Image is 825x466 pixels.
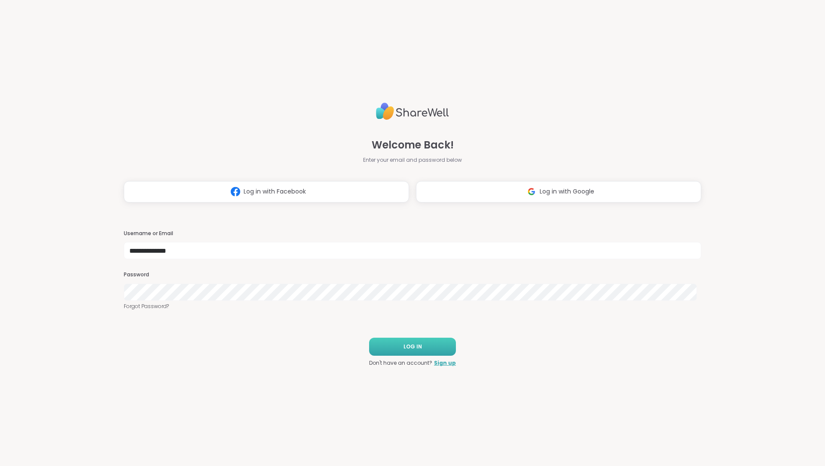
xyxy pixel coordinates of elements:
a: Forgot Password? [124,303,701,310]
span: Log in with Facebook [244,187,306,196]
h3: Password [124,271,701,278]
button: Log in with Facebook [124,181,409,203]
span: LOG IN [403,343,422,351]
img: ShareWell Logomark [227,184,244,200]
img: ShareWell Logomark [523,184,540,200]
span: Don't have an account? [369,359,432,367]
button: Log in with Google [416,181,701,203]
span: Welcome Back! [372,137,454,153]
h3: Username or Email [124,230,701,237]
img: ShareWell Logo [376,99,449,124]
button: LOG IN [369,338,456,356]
a: Sign up [434,359,456,367]
span: Enter your email and password below [363,156,462,164]
span: Log in with Google [540,187,594,196]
